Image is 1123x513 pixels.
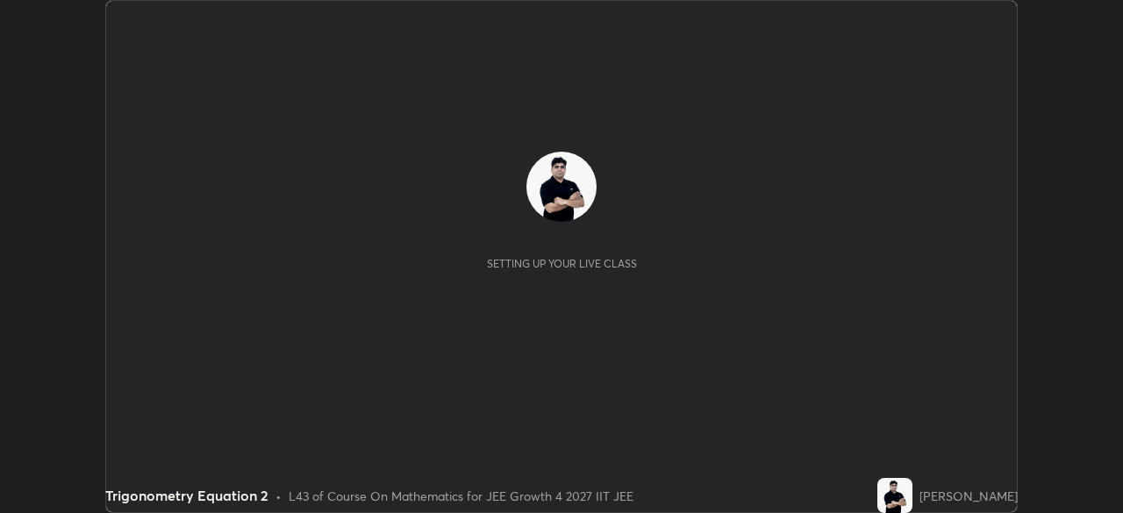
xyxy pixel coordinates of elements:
div: Setting up your live class [487,257,637,270]
div: • [275,487,282,505]
div: L43 of Course On Mathematics for JEE Growth 4 2027 IIT JEE [289,487,633,505]
div: Trigonometry Equation 2 [105,485,268,506]
img: deab58f019554190b94dbb1f509c7ae8.jpg [526,152,597,222]
div: [PERSON_NAME] [919,487,1018,505]
img: deab58f019554190b94dbb1f509c7ae8.jpg [877,478,912,513]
